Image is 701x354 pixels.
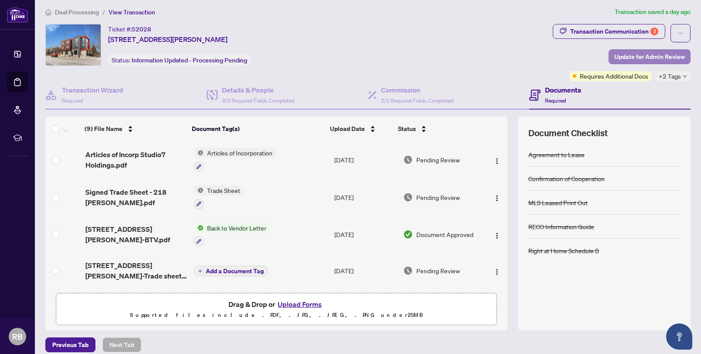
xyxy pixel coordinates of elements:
img: Logo [493,268,500,275]
span: Back to Vendor Letter [204,223,270,233]
div: MLS Leased Print Out [528,198,588,207]
span: Drag & Drop or [228,299,324,310]
span: ellipsis [677,30,684,36]
td: [DATE] [331,253,400,288]
span: Pending Review [416,266,460,275]
button: Logo [490,227,504,241]
img: logo [7,7,28,23]
button: Transaction Communication3 [553,24,665,39]
span: plus [198,269,202,273]
span: Pending Review [416,155,460,165]
button: Status IconBack to Vendor Letter [194,223,270,247]
span: View Transaction [109,8,155,16]
span: [STREET_ADDRESS][PERSON_NAME] [108,34,228,45]
span: Required [545,97,566,104]
span: Articles of Incorp Studio7 Holdings.pdf [85,149,187,170]
div: Ticket #: [108,24,151,34]
button: Update for Admin Review [609,49,691,64]
img: Status Icon [194,186,204,195]
div: Agreement to Lease [528,150,585,159]
div: Status: [108,54,251,66]
span: +2 Tags [659,71,681,81]
span: down [683,74,687,79]
button: Add a Document Tag [194,266,268,276]
img: Status Icon [194,223,204,233]
span: Articles of Incorporation [204,148,276,158]
th: Status [395,117,477,141]
span: Document Checklist [528,127,608,139]
img: Document Status [403,266,413,275]
span: 3/3 Required Fields Completed [222,97,294,104]
span: home [45,9,51,15]
div: Transaction Communication [570,24,658,38]
th: (9) File Name [81,117,188,141]
span: 2/2 Required Fields Completed [381,97,453,104]
div: RECO Information Guide [528,222,594,231]
button: Open asap [666,323,692,350]
button: Logo [490,264,504,278]
span: Required [62,97,83,104]
td: [DATE] [331,179,400,216]
img: Document Status [403,192,413,202]
span: Update for Admin Review [614,50,685,64]
span: Previous Tab [52,338,88,352]
img: Logo [493,158,500,165]
th: Upload Date [327,117,395,141]
span: Deal Processing [55,8,99,16]
h4: Details & People [222,85,294,95]
img: IMG-W12372341_1.jpg [46,24,101,65]
img: Document Status [403,230,413,239]
span: Document Approved [416,230,473,239]
button: Previous Tab [45,337,95,352]
button: Next Tab [102,337,141,352]
div: Right at Home Schedule B [528,246,599,255]
img: Status Icon [194,148,204,158]
div: 3 [650,27,658,35]
article: Transaction saved a day ago [615,7,691,17]
h4: Commission [381,85,453,95]
h4: Transaction Wizard [62,85,123,95]
button: Logo [490,153,504,167]
span: Upload Date [330,124,365,134]
span: Status [398,124,416,134]
h4: Documents [545,85,581,95]
th: Document Tag(s) [188,117,327,141]
button: Upload Forms [275,299,324,310]
button: Status IconTrade Sheet [194,186,244,209]
li: / [102,7,105,17]
button: Logo [490,190,504,204]
button: Status IconArticles of Incorporation [194,148,276,172]
span: Requires Additional Docs [580,71,648,81]
span: Drag & Drop orUpload FormsSupported files include .PDF, .JPG, .JPEG, .PNG under25MB [56,293,497,326]
p: Supported files include .PDF, .JPG, .JPEG, .PNG under 25 MB [61,310,491,320]
span: Add a Document Tag [206,268,264,274]
span: Pending Review [416,192,460,202]
div: Confirmation of Cooperation [528,174,605,183]
td: [DATE] [331,141,400,179]
span: Signed Trade Sheet - 218 [PERSON_NAME].pdf [85,187,187,208]
td: [DATE] [331,288,400,326]
span: [STREET_ADDRESS][PERSON_NAME]-BTV.pdf [85,224,187,245]
span: Information Updated - Processing Pending [132,56,247,64]
span: 52028 [132,25,151,33]
img: Document Status [403,155,413,165]
button: Add a Document Tag [194,265,268,276]
span: Trade Sheet [204,186,244,195]
span: RB [12,330,23,343]
span: (9) File Name [85,124,123,134]
img: Logo [493,232,500,239]
td: [DATE] [331,216,400,254]
span: [STREET_ADDRESS][PERSON_NAME]-Trade sheet-Rose to review.pdf [85,260,187,281]
img: Logo [493,195,500,202]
